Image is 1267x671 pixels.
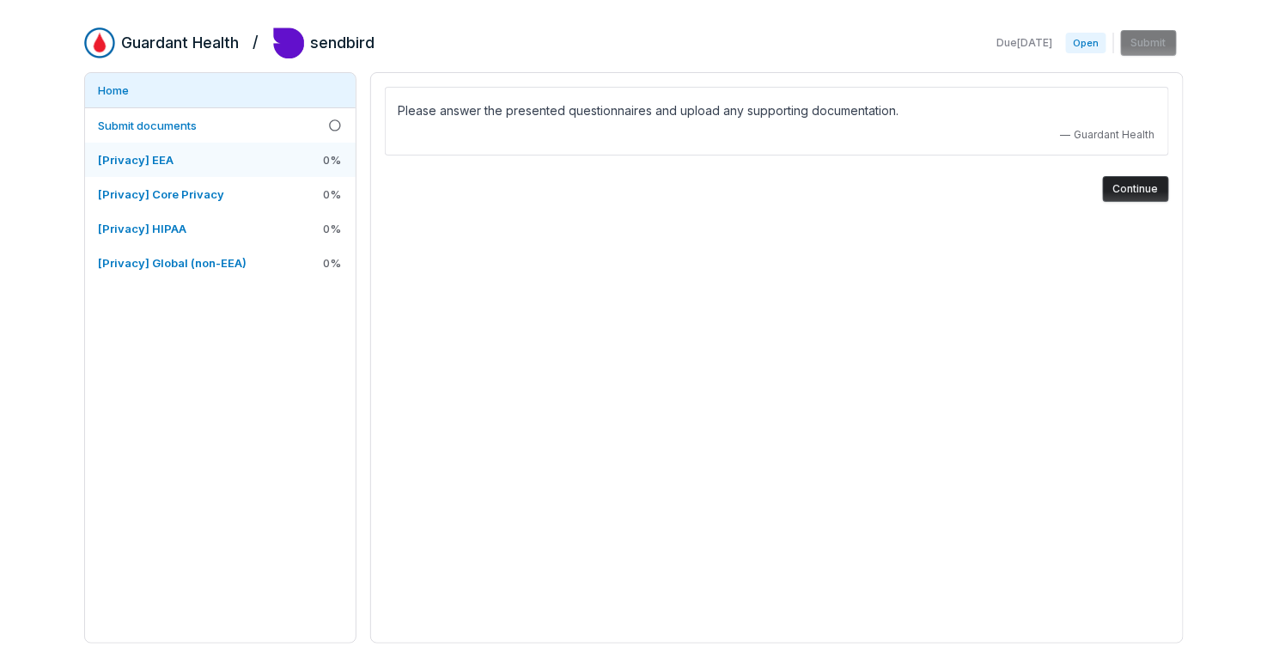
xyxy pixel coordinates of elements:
[324,186,342,202] span: 0 %
[85,177,356,211] a: [Privacy] Core Privacy0%
[99,222,187,235] span: [Privacy] HIPAA
[99,187,225,201] span: [Privacy] Core Privacy
[85,73,356,107] a: Home
[122,32,240,54] h2: Guardant Health
[1103,176,1169,202] button: Continue
[324,221,342,236] span: 0 %
[85,211,356,246] a: [Privacy] HIPAA0%
[324,255,342,271] span: 0 %
[996,36,1052,50] span: Due [DATE]
[1061,128,1071,142] span: —
[85,108,356,143] a: Submit documents
[253,27,259,53] h2: /
[85,246,356,280] a: [Privacy] Global (non-EEA)0%
[311,32,375,54] h2: sendbird
[99,153,174,167] span: [Privacy] EEA
[1075,128,1155,142] span: Guardant Health
[99,119,198,132] span: Submit documents
[324,152,342,168] span: 0 %
[99,256,247,270] span: [Privacy] Global (non-EEA)
[399,101,1155,121] p: Please answer the presented questionnaires and upload any supporting documentation.
[85,143,356,177] a: [Privacy] EEA0%
[1066,33,1106,53] span: Open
